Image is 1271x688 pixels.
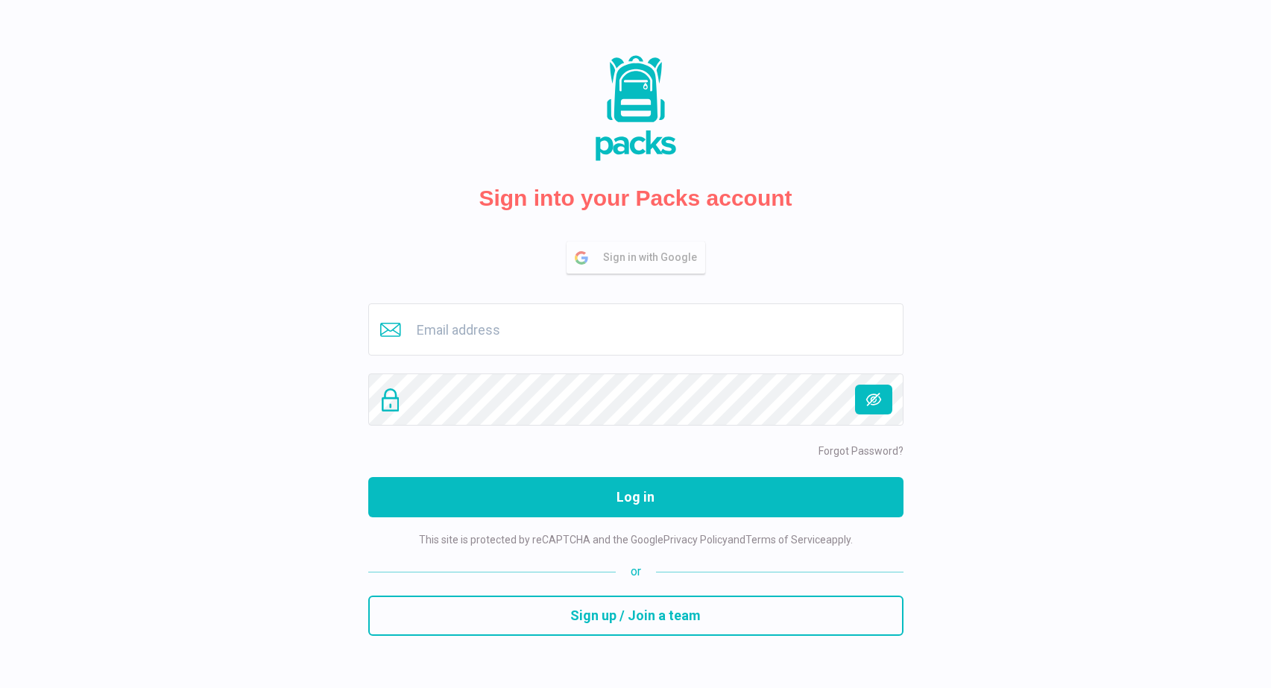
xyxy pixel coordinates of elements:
[567,242,705,274] button: Sign in with Google
[368,303,903,356] input: Email address
[745,534,826,546] a: Terms of Service
[663,534,728,546] a: Privacy Policy
[419,532,853,548] p: This site is protected by reCAPTCHA and the Google and apply.
[479,185,792,212] h2: Sign into your Packs account
[561,52,710,164] img: Packs Logo
[616,563,656,581] span: or
[819,445,903,457] a: Forgot Password?
[368,596,903,636] button: Sign up / Join a team
[368,477,903,517] button: Log in
[603,242,704,273] span: Sign in with Google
